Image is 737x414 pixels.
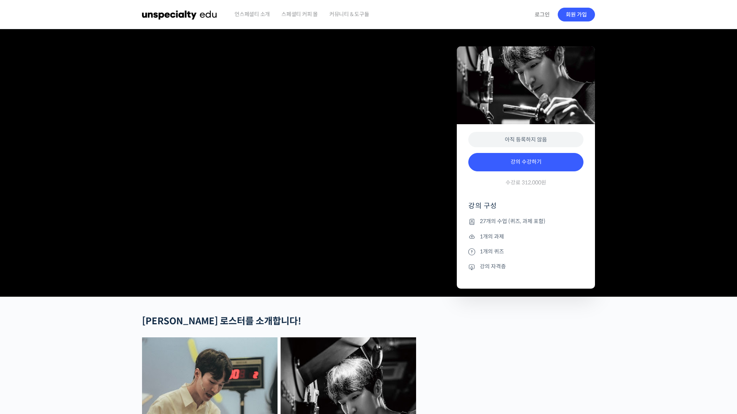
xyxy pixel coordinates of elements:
[142,316,416,327] h2: [PERSON_NAME] 로스터를 소개합니다!
[506,179,546,186] span: 수강료 312,000원
[468,262,583,271] li: 강의 자격증
[468,217,583,226] li: 27개의 수업 (퀴즈, 과제 포함)
[468,201,583,217] h4: 강의 구성
[468,247,583,256] li: 1개의 퀴즈
[468,132,583,148] div: 아직 등록하지 않음
[468,153,583,171] a: 강의 수강하기
[530,6,554,23] a: 로그인
[468,232,583,241] li: 1개의 과제
[558,8,595,21] a: 회원 가입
